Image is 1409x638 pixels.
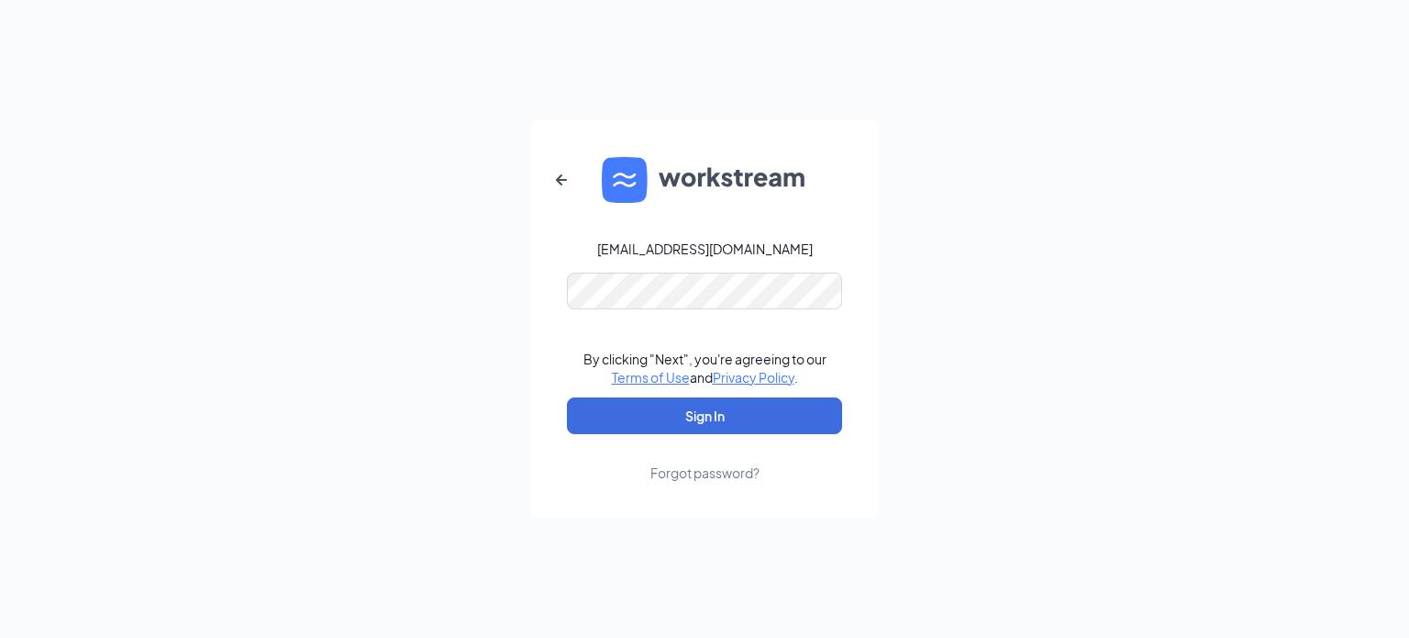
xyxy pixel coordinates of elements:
button: ArrowLeftNew [539,158,583,202]
div: [EMAIL_ADDRESS][DOMAIN_NAME] [597,240,813,258]
svg: ArrowLeftNew [550,169,572,191]
img: WS logo and Workstream text [602,157,807,203]
div: By clicking "Next", you're agreeing to our and . [583,350,827,386]
a: Privacy Policy [713,369,794,386]
a: Terms of Use [612,369,690,386]
div: Forgot password? [650,464,760,482]
button: Sign In [567,397,842,434]
a: Forgot password? [650,434,760,482]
